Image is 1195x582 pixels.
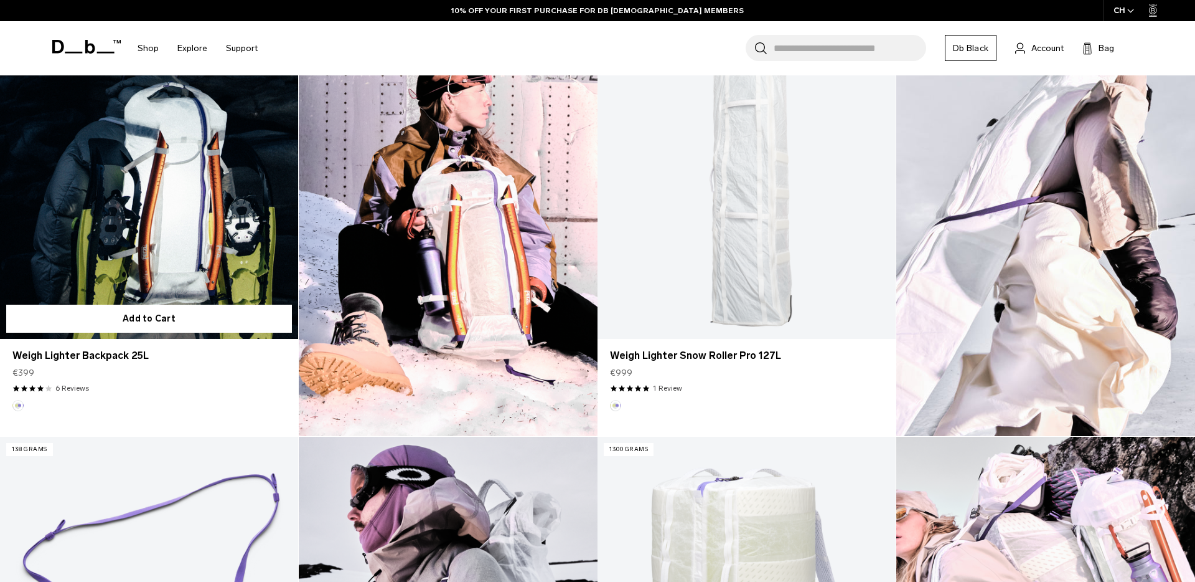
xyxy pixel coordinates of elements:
a: 6 reviews [55,383,89,394]
a: 10% OFF YOUR FIRST PURCHASE FOR DB [DEMOGRAPHIC_DATA] MEMBERS [451,5,744,16]
img: Content block image [299,7,597,436]
a: 1 reviews [653,383,682,394]
a: Db Black [945,35,996,61]
a: Weigh Lighter Snow Roller Pro 127L [610,348,883,363]
img: Content block image [896,7,1195,436]
button: Bag [1082,41,1114,55]
a: Account [1015,41,1064,55]
a: Shop [138,26,159,70]
a: Support [226,26,258,70]
button: Aurora [12,400,24,411]
button: Add to Cart [6,305,292,333]
button: Aurora [610,400,621,411]
span: €999 [610,366,632,379]
span: Account [1031,42,1064,55]
a: Weigh Lighter Snow Roller Pro 127L [597,7,896,338]
a: Weigh Lighter Backpack 25L [12,348,286,363]
span: Bag [1099,42,1114,55]
p: 138 grams [6,443,53,456]
a: Explore [177,26,207,70]
nav: Main Navigation [128,21,267,75]
p: 1300 grams [604,443,654,456]
span: €399 [12,366,34,379]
